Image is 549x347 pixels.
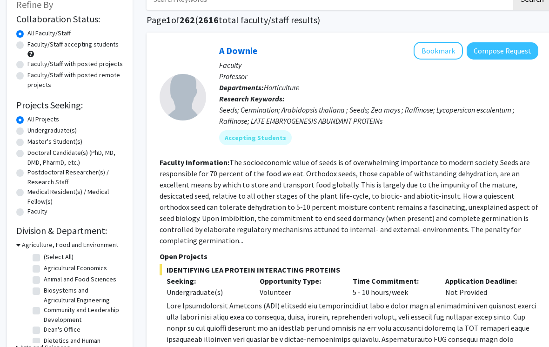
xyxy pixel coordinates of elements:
span: Horticulture [264,83,300,93]
p: Professor [219,71,538,82]
div: Undergraduate(s) [167,287,246,298]
label: (Select All) [44,253,74,262]
button: Compose Request to A Downie [467,43,538,60]
h2: Division & Department: [16,226,123,237]
h2: Collaboration Status: [16,14,123,25]
iframe: Chat [7,305,40,340]
label: Doctoral Candidate(s) (PhD, MD, DMD, PharmD, etc.) [27,148,123,168]
label: All Faculty/Staff [27,29,71,39]
label: Dean's Office [44,325,80,335]
fg-read-more: The socioeconomic value of seeds is of overwhelming importance to modern society. Seeds are respo... [160,158,538,246]
label: Master's Student(s) [27,137,82,147]
label: Agricultural Economics [44,264,107,274]
label: Undergraduate(s) [27,126,77,136]
span: 1 [166,14,171,26]
mat-chip: Accepting Students [219,131,292,146]
div: Seeds; Germination; Arabidopsis thaliana ; Seeds; Zea mays ; Raffinose; Lycopersicon esculentum ;... [219,105,538,127]
p: Application Deadline: [445,276,524,287]
label: Medical Resident(s) / Medical Fellow(s) [27,187,123,207]
p: Seeking: [167,276,246,287]
h2: Projects Seeking: [16,100,123,111]
b: Faculty Information: [160,158,229,167]
p: Time Commitment: [353,276,432,287]
b: Research Keywords: [219,94,285,104]
label: Animal and Food Sciences [44,275,116,285]
p: Faculty [219,60,538,71]
label: Community and Leadership Development [44,306,121,325]
div: Volunteer [253,276,346,298]
a: A Downie [219,45,258,57]
label: Faculty [27,207,47,217]
label: Biosystems and Agricultural Engineering [44,286,121,306]
span: 2616 [198,14,219,26]
div: Not Provided [438,276,531,298]
span: IDENTIFYING LEA PROTEIN INTERACTING PROTEINS [160,265,538,276]
label: Postdoctoral Researcher(s) / Research Staff [27,168,123,187]
button: Add A Downie to Bookmarks [414,42,463,60]
p: Opportunity Type: [260,276,339,287]
label: Faculty/Staff with posted projects [27,60,123,69]
h3: Agriculture, Food and Environment [22,240,118,250]
p: Open Projects [160,251,538,262]
label: All Projects [27,115,59,125]
div: 5 - 10 hours/week [346,276,439,298]
label: Faculty/Staff with posted remote projects [27,71,123,90]
label: Faculty/Staff accepting students [27,40,119,50]
span: 262 [180,14,195,26]
b: Departments: [219,83,264,93]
